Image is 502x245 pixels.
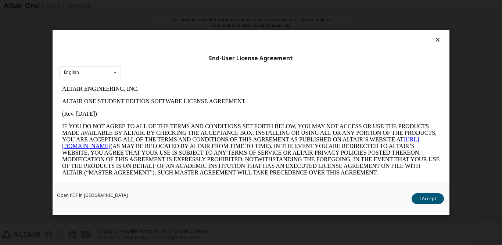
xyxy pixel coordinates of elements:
div: End-User License Agreement [59,55,443,62]
p: This Altair One Student Edition Software License Agreement (“Agreement”) is between Altair Engine... [3,99,381,126]
a: Open PDF in [GEOGRAPHIC_DATA] [57,193,128,198]
p: ALTAIR ONE STUDENT EDITION SOFTWARE LICENSE AGREEMENT [3,15,381,22]
p: (Rev. [DATE]) [3,28,381,35]
button: I Accept [412,193,444,204]
p: IF YOU DO NOT AGREE TO ALL OF THE TERMS AND CONDITIONS SET FORTH BELOW, YOU MAY NOT ACCESS OR USE... [3,40,381,93]
p: ALTAIR ENGINEERING, INC. [3,3,381,10]
a: [URL][DOMAIN_NAME] [3,54,360,66]
div: English [64,70,79,75]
